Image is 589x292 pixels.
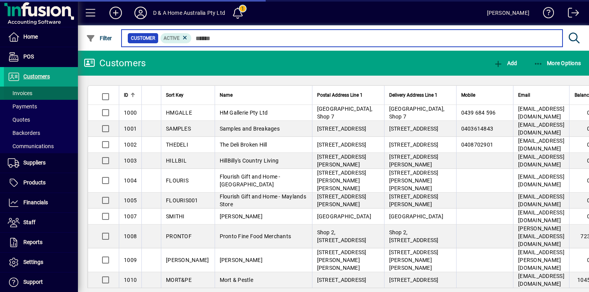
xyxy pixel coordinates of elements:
[317,106,373,120] span: [GEOGRAPHIC_DATA], Shop 7
[518,249,564,271] span: [EMAIL_ADDRESS][PERSON_NAME][DOMAIN_NAME]
[124,91,128,99] span: ID
[124,257,137,263] span: 1009
[220,91,233,99] span: Name
[23,199,48,205] span: Financials
[461,91,509,99] div: Mobile
[389,106,445,120] span: [GEOGRAPHIC_DATA], Shop 7
[124,197,137,204] span: 1005
[131,34,155,42] span: Customer
[124,158,137,164] span: 1003
[220,173,280,188] span: Flourish Gift and Home - [GEOGRAPHIC_DATA]
[166,91,183,99] span: Sort Key
[518,173,564,188] span: [EMAIL_ADDRESS][DOMAIN_NAME]
[166,277,192,283] span: MORT&PE
[23,73,50,80] span: Customers
[532,56,583,70] button: More Options
[86,35,112,41] span: Filter
[124,233,137,239] span: 1008
[220,142,267,148] span: The Deli Broken Hill
[8,143,54,149] span: Communications
[492,56,519,70] button: Add
[317,249,367,271] span: [STREET_ADDRESS][PERSON_NAME][PERSON_NAME]
[461,91,475,99] span: Mobile
[317,142,367,148] span: [STREET_ADDRESS]
[153,7,225,19] div: D & A Home Australia Pty Ltd
[389,213,443,219] span: [GEOGRAPHIC_DATA]
[4,47,78,67] a: POS
[487,7,529,19] div: [PERSON_NAME]
[317,229,367,243] span: Shop 2, [STREET_ADDRESS]
[389,142,439,148] span: [STREET_ADDRESS]
[461,142,494,148] span: 0408702901
[389,229,439,243] span: Shop 2, [STREET_ADDRESS]
[166,257,209,263] span: [PERSON_NAME]
[8,103,37,110] span: Payments
[23,159,46,166] span: Suppliers
[4,153,78,173] a: Suppliers
[518,138,564,152] span: [EMAIL_ADDRESS][DOMAIN_NAME]
[389,91,437,99] span: Delivery Address Line 1
[4,113,78,126] a: Quotes
[4,126,78,140] a: Backorders
[518,106,564,120] span: [EMAIL_ADDRESS][DOMAIN_NAME]
[124,213,137,219] span: 1007
[124,126,137,132] span: 1001
[23,179,46,186] span: Products
[461,126,494,132] span: 0403614843
[518,91,564,99] div: Email
[8,130,40,136] span: Backorders
[317,170,367,191] span: [STREET_ADDRESS][PERSON_NAME][PERSON_NAME]
[4,100,78,113] a: Payments
[562,2,579,27] a: Logout
[166,110,192,116] span: HMGALLE
[220,126,280,132] span: Samples and Breakages
[389,126,439,132] span: [STREET_ADDRESS]
[124,91,137,99] div: ID
[220,110,268,116] span: HM Gallerie Pty Ltd
[124,110,137,116] span: 1000
[534,60,581,66] span: More Options
[220,213,263,219] span: [PERSON_NAME]
[166,197,198,204] span: FLOURIS001
[166,177,189,184] span: FLOURIS
[8,117,30,123] span: Quotes
[220,257,263,263] span: [PERSON_NAME]
[389,154,439,168] span: [STREET_ADDRESS][PERSON_NAME]
[23,279,43,285] span: Support
[166,158,187,164] span: HILLBIL
[166,126,191,132] span: SAMPLES
[220,277,253,283] span: Mort & Pestle
[317,126,367,132] span: [STREET_ADDRESS]
[23,259,43,265] span: Settings
[124,177,137,184] span: 1004
[4,193,78,212] a: Financials
[166,142,188,148] span: THEDELI
[518,273,564,287] span: [EMAIL_ADDRESS][DOMAIN_NAME]
[220,158,279,164] span: HillBilly's Country Living
[518,209,564,223] span: [EMAIL_ADDRESS][DOMAIN_NAME]
[164,35,180,41] span: Active
[4,253,78,272] a: Settings
[518,122,564,136] span: [EMAIL_ADDRESS][DOMAIN_NAME]
[166,213,185,219] span: SMITHI
[23,34,38,40] span: Home
[84,57,146,69] div: Customers
[23,239,42,245] span: Reports
[124,277,137,283] span: 1010
[220,91,307,99] div: Name
[220,193,306,207] span: Flourish Gift and Home - Maylands Store
[317,213,371,219] span: [GEOGRAPHIC_DATA]
[317,91,363,99] span: Postal Address Line 1
[389,193,439,207] span: [STREET_ADDRESS][PERSON_NAME]
[128,6,153,20] button: Profile
[518,193,564,207] span: [EMAIL_ADDRESS][DOMAIN_NAME]
[389,249,439,271] span: [STREET_ADDRESS][PERSON_NAME][PERSON_NAME]
[537,2,554,27] a: Knowledge Base
[8,90,32,96] span: Invoices
[23,219,35,225] span: Staff
[4,233,78,252] a: Reports
[4,173,78,193] a: Products
[166,233,192,239] span: PRONTOF
[220,233,291,239] span: Pronto Fine Food Merchants
[4,27,78,47] a: Home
